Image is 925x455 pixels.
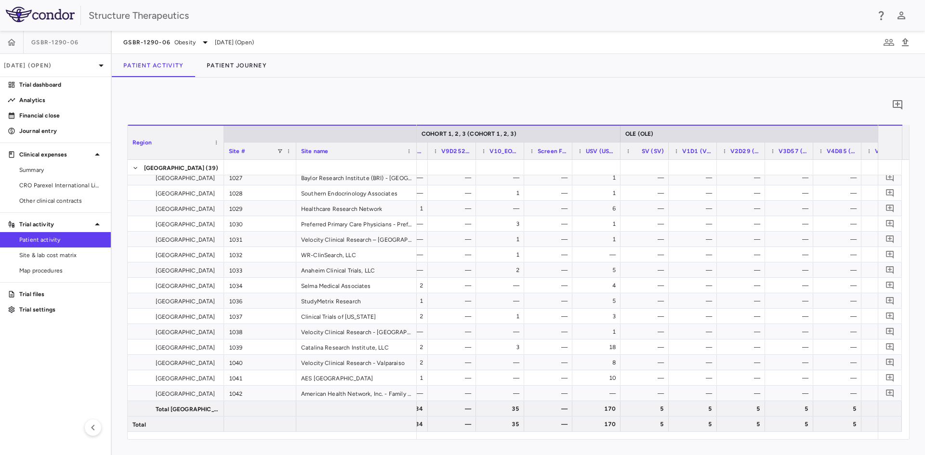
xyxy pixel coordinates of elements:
button: Add comment [884,171,897,184]
div: — [774,324,808,339]
div: — [870,370,905,386]
div: — [726,232,760,247]
div: — [533,201,568,216]
svg: Add comment [885,265,895,274]
div: — [822,216,857,232]
span: GSBR-1290-06 [123,39,171,46]
div: — [629,309,664,324]
div: — [774,247,808,262]
svg: Add comment [885,234,895,244]
div: 1036 [224,293,296,308]
svg: Add comment [885,204,895,213]
svg: Add comment [885,296,895,305]
svg: Add comment [885,281,895,290]
div: — [436,216,471,232]
div: 1 [581,324,616,339]
div: 2 [485,262,519,278]
span: Other clinical contracts [19,196,103,205]
div: 1037 [224,309,296,324]
div: — [533,185,568,201]
span: V1D1 (V1D1) [682,148,712,155]
span: V10_EOS/ET (V10_EOS/ET) [489,148,519,155]
div: — [677,201,712,216]
span: Total [GEOGRAPHIC_DATA] [156,402,218,417]
div: — [822,339,857,355]
div: — [726,339,760,355]
div: — [774,170,808,185]
span: [GEOGRAPHIC_DATA] [144,160,205,176]
div: — [436,324,471,339]
div: — [870,232,905,247]
div: 5 [581,293,616,309]
div: StudyMetrix Research [296,293,417,308]
div: — [774,386,808,401]
div: — [822,370,857,386]
div: — [822,247,857,262]
div: 1 [581,170,616,185]
svg: Add comment [885,389,895,398]
div: 1 [485,247,519,262]
div: 1 [485,309,519,324]
div: — [677,170,712,185]
div: Structure Therapeutics [89,8,869,23]
div: 5 [629,401,664,416]
div: — [774,370,808,386]
div: — [677,262,712,278]
div: — [726,247,760,262]
div: — [822,278,857,293]
button: Add comment [884,202,897,215]
div: 1041 [224,370,296,385]
div: 1042 [224,386,296,401]
button: Add comment [884,279,897,292]
div: 1038 [224,324,296,339]
div: 1 [581,232,616,247]
div: — [822,355,857,370]
div: 1032 [224,247,296,262]
div: Clinical Trials of [US_STATE] [296,309,417,324]
p: Financial close [19,111,103,120]
div: — [677,185,712,201]
div: — [629,232,664,247]
div: 1040 [224,355,296,370]
div: 3 [485,339,519,355]
div: — [436,185,471,201]
span: Obesity [174,38,196,47]
div: — [485,170,519,185]
div: Selma Medical Associates [296,278,417,293]
div: Baylor Research Institute (BRI) - [GEOGRAPHIC_DATA][MEDICAL_DATA] [296,170,417,185]
div: 5 [677,401,712,416]
div: — [870,216,905,232]
span: V3D57 (V3D57) [779,148,808,155]
svg: Add comment [885,373,895,382]
span: USV (USV) [586,148,616,155]
svg: Add comment [885,312,895,321]
div: — [726,355,760,370]
p: Trial activity [19,220,92,229]
div: 35 [485,416,519,432]
div: — [870,309,905,324]
span: [GEOGRAPHIC_DATA] [156,278,215,294]
div: — [822,185,857,201]
svg: Add comment [885,358,895,367]
div: 1 [581,185,616,201]
div: — [677,386,712,401]
div: — [774,201,808,216]
div: Catalina Research Institute, LLC [296,339,417,354]
div: 1 [485,232,519,247]
div: — [485,278,519,293]
div: Velocity Clinical Research - [GEOGRAPHIC_DATA] [296,324,417,339]
span: [GEOGRAPHIC_DATA] [156,309,215,325]
div: — [436,262,471,278]
div: — [485,293,519,309]
div: 1030 [224,216,296,231]
div: — [822,170,857,185]
div: — [533,293,568,309]
div: — [677,309,712,324]
div: — [774,293,808,309]
div: 170 [581,401,616,416]
svg: Add comment [885,327,895,336]
div: — [774,339,808,355]
div: — [726,293,760,309]
svg: Add comment [885,342,895,351]
span: V9D252 (V9D252) [441,148,471,155]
